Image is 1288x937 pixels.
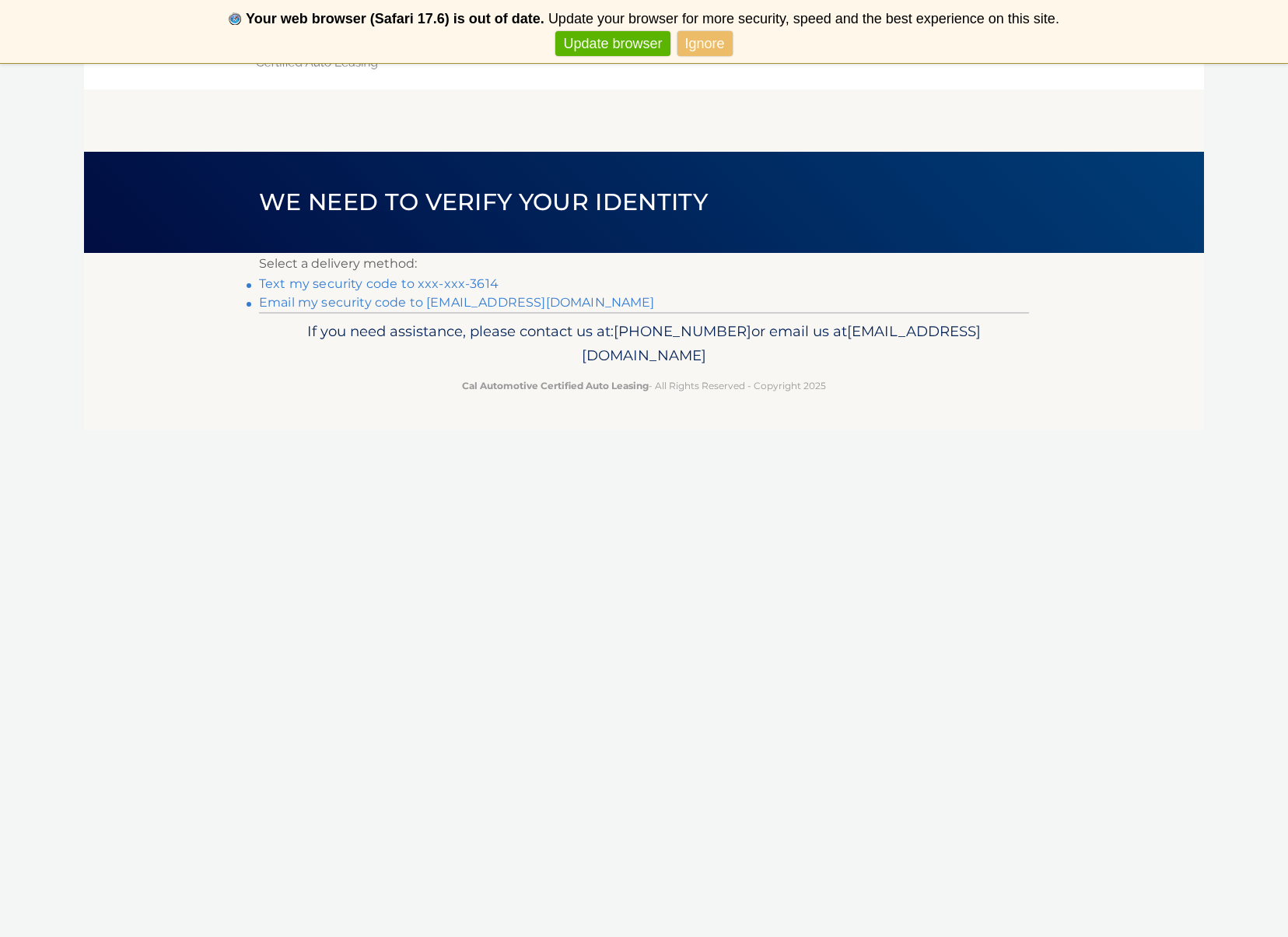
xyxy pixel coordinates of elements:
[269,377,1019,394] p: - All Rights Reserved - Copyright 2025
[269,319,1019,369] p: If you need assistance, please contact us at: or email us at
[259,253,1029,275] p: Select a delivery method:
[677,31,733,57] a: Ignore
[462,380,649,391] strong: Cal Automotive Certified Auto Leasing
[548,11,1059,26] span: Update your browser for more security, speed and the best experience on this site.
[259,188,708,216] span: We need to verify your identity
[259,276,499,291] a: Text my security code to xxx-xxx-3614
[259,295,655,310] a: Email my security code to [EMAIL_ADDRESS][DOMAIN_NAME]
[555,31,670,57] a: Update browser
[614,322,751,340] span: [PHONE_NUMBER]
[246,11,544,26] b: Your web browser (Safari 17.6) is out of date.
